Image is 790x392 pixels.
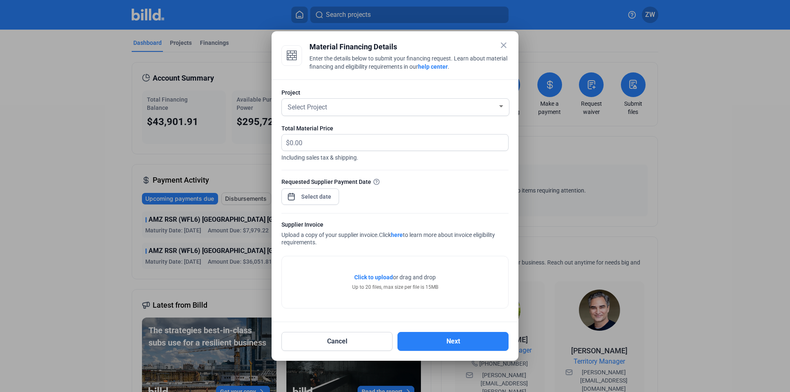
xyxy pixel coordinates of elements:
span: Click to upload [354,274,393,281]
span: . [448,63,449,70]
div: Supplier Invoice [281,220,509,231]
span: Including sales tax & shipping. [281,151,509,162]
span: Click to learn more about invoice eligibility requirements. [281,232,495,246]
div: Up to 20 files, max size per file is 15MB [352,283,438,291]
div: Enter the details below to submit your financing request. Learn about material financing and elig... [309,54,509,72]
a: help center [418,63,448,70]
span: Select Project [288,103,327,111]
div: Project [281,88,509,97]
mat-icon: close [499,40,509,50]
button: Open calendar [287,188,295,197]
div: Requested Supplier Payment Date [281,177,509,186]
span: or drag and drop [393,273,436,281]
a: here [391,232,403,238]
button: Next [397,332,509,351]
div: Material Financing Details [309,41,509,53]
input: Select date [299,192,334,202]
button: Cancel [281,332,393,351]
div: Upload a copy of your supplier invoice. [281,220,509,248]
input: 0.00 [290,135,499,151]
span: $ [282,135,290,148]
div: Total Material Price [281,124,509,132]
